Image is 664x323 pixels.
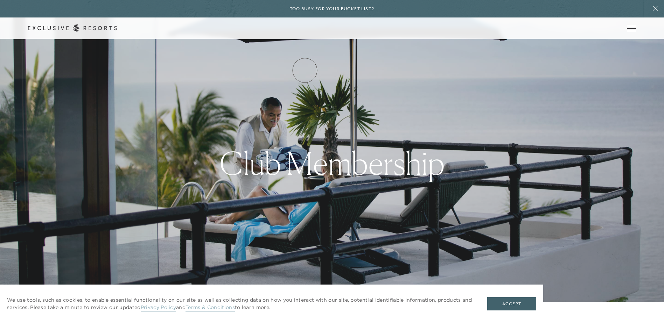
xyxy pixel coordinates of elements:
h1: Club Membership [219,148,445,179]
h6: Too busy for your bucket list? [290,6,375,12]
a: Privacy Policy [141,304,176,311]
a: Terms & Conditions [186,304,235,311]
button: Open navigation [627,26,636,31]
button: Accept [487,297,536,310]
p: We use tools, such as cookies, to enable essential functionality on our site as well as collectin... [7,296,473,311]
